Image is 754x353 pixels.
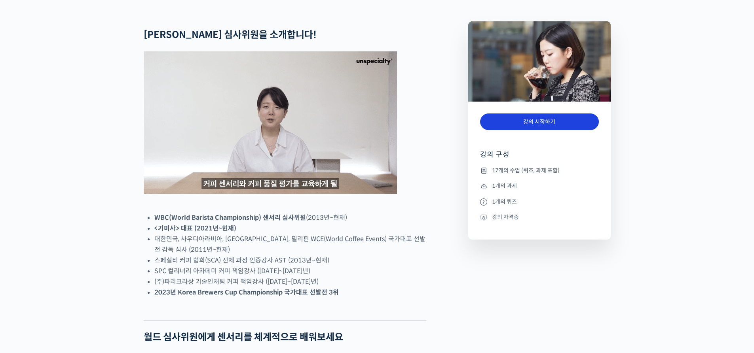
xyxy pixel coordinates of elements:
li: (주)파리크라상 기술인재팀 커피 책임강사 ([DATE]~[DATE]년) [154,276,426,287]
li: 대한민국, 사우디아라비아, [GEOGRAPHIC_DATA], 필리핀 WCE(World Coffee Events) 국가대표 선발전 감독 심사 (2011년~현재) [154,234,426,255]
span: 홈 [25,262,30,269]
h2: ! [144,29,426,41]
strong: 월드 심사위원에게 센서리를 체계적으로 배워보세요 [144,331,343,343]
a: 홈 [2,251,52,270]
li: 17개의 수업 (퀴즈, 과제 포함) [480,166,599,175]
li: 스페셜티 커피 협회(SCA) 전체 과정 인증강사 AST (2013년~현재) [154,255,426,266]
strong: WBC(World Barista Championship) 센서리 심사위원 [154,213,306,222]
a: 설정 [102,251,152,270]
strong: 2023년 Korea Brewers Cup Championship 국가대표 선발전 3위 [154,288,339,296]
li: (2013년~현재) [154,212,426,223]
strong: [PERSON_NAME] 심사위원을 소개합니다 [144,29,313,41]
li: 1개의 퀴즈 [480,197,599,206]
a: 강의 시작하기 [480,113,599,130]
strong: <기미사> 대표 (2021년~현재) [154,224,236,232]
span: 대화 [72,263,82,269]
li: SPC 컬리너리 아카데미 커피 책임강사 ([DATE]~[DATE]년) [154,266,426,276]
a: 대화 [52,251,102,270]
li: 강의 자격증 [480,212,599,222]
li: 1개의 과제 [480,181,599,191]
h4: 강의 구성 [480,150,599,166]
span: 설정 [122,262,132,269]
